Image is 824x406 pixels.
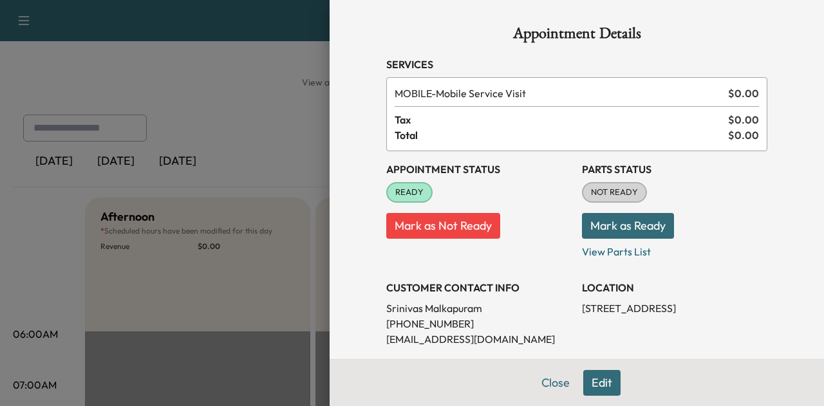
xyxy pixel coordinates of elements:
span: $ 0.00 [728,86,759,101]
h3: CUSTOMER CONTACT INFO [386,280,572,295]
h3: Parts Status [582,161,767,177]
button: Mark as Ready [582,213,674,239]
p: [EMAIL_ADDRESS][DOMAIN_NAME] [386,331,572,347]
button: Mark as Not Ready [386,213,500,239]
h1: Appointment Details [386,26,767,46]
p: [PHONE_NUMBER] [386,316,572,331]
span: NOT READY [583,186,646,199]
button: Close [533,370,578,396]
button: Edit [583,370,621,396]
p: Srinivas Malkapuram [386,300,572,316]
h3: LOCATION [582,280,767,295]
p: [STREET_ADDRESS] [582,300,767,316]
span: Tax [395,112,728,127]
h3: Services [386,57,767,72]
span: Mobile Service Visit [395,86,723,101]
span: READY [388,186,431,199]
p: View Parts List [582,239,767,259]
span: $ 0.00 [728,112,759,127]
span: $ 0.00 [728,127,759,143]
h3: Appointment Status [386,161,572,177]
span: Total [395,127,728,143]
